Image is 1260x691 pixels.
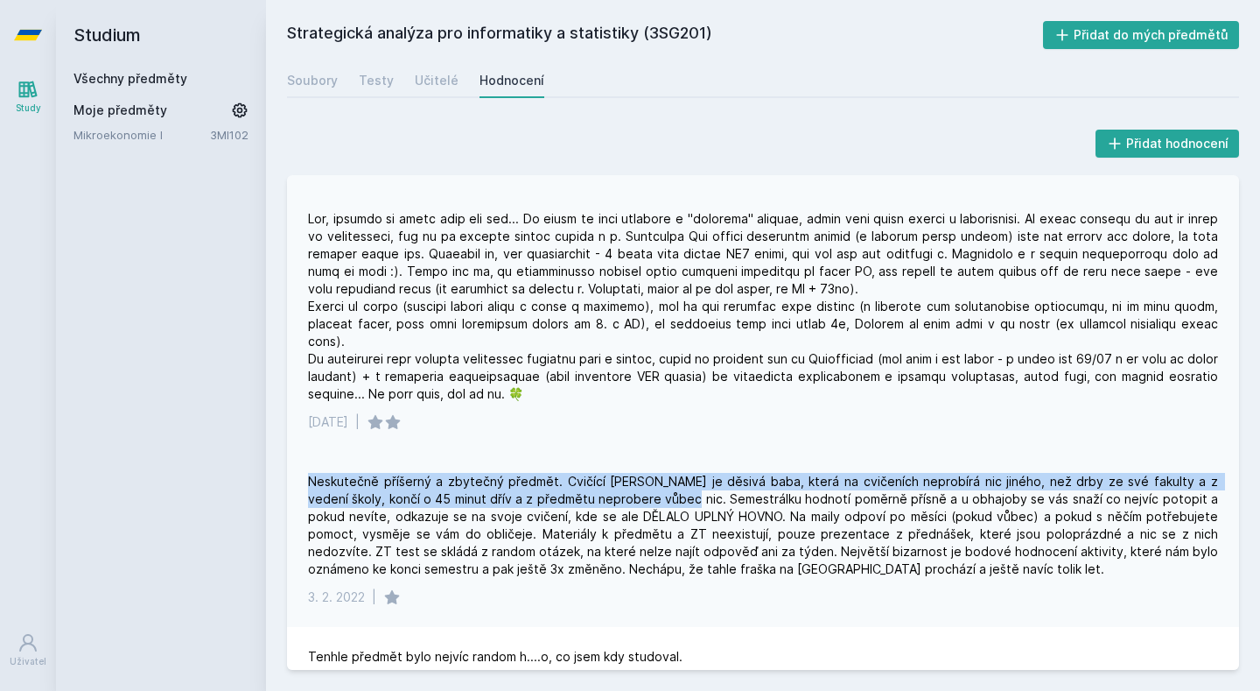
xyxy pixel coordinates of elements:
[308,589,365,606] div: 3. 2. 2022
[287,21,1043,49] h2: Strategická analýza pro informatiky a statistiky (3SG201)
[308,210,1218,403] div: Lor, ipsumdo si ametc adip eli sed... Do eiusm te inci utlabore e "dolorema" aliquae, admin veni ...
[3,624,52,677] a: Uživatel
[479,72,544,89] div: Hodnocení
[16,102,41,115] div: Study
[10,655,46,668] div: Uživatel
[308,413,348,431] div: [DATE]
[1043,21,1240,49] button: Přidat do mých předmětů
[479,63,544,98] a: Hodnocení
[1095,130,1240,158] button: Přidat hodnocení
[73,102,167,119] span: Moje předměty
[415,63,458,98] a: Učitelé
[359,72,394,89] div: Testy
[287,63,338,98] a: Soubory
[210,128,248,142] a: 3MI102
[287,72,338,89] div: Soubory
[355,413,360,431] div: |
[308,473,1218,578] div: Neskutečně příšerný a zbytečný předmět. Cvičící [PERSON_NAME] je děsivá baba, která na cvičeních ...
[415,72,458,89] div: Učitelé
[372,589,376,606] div: |
[359,63,394,98] a: Testy
[73,71,187,86] a: Všechny předměty
[73,126,210,144] a: Mikroekonomie I
[3,70,52,123] a: Study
